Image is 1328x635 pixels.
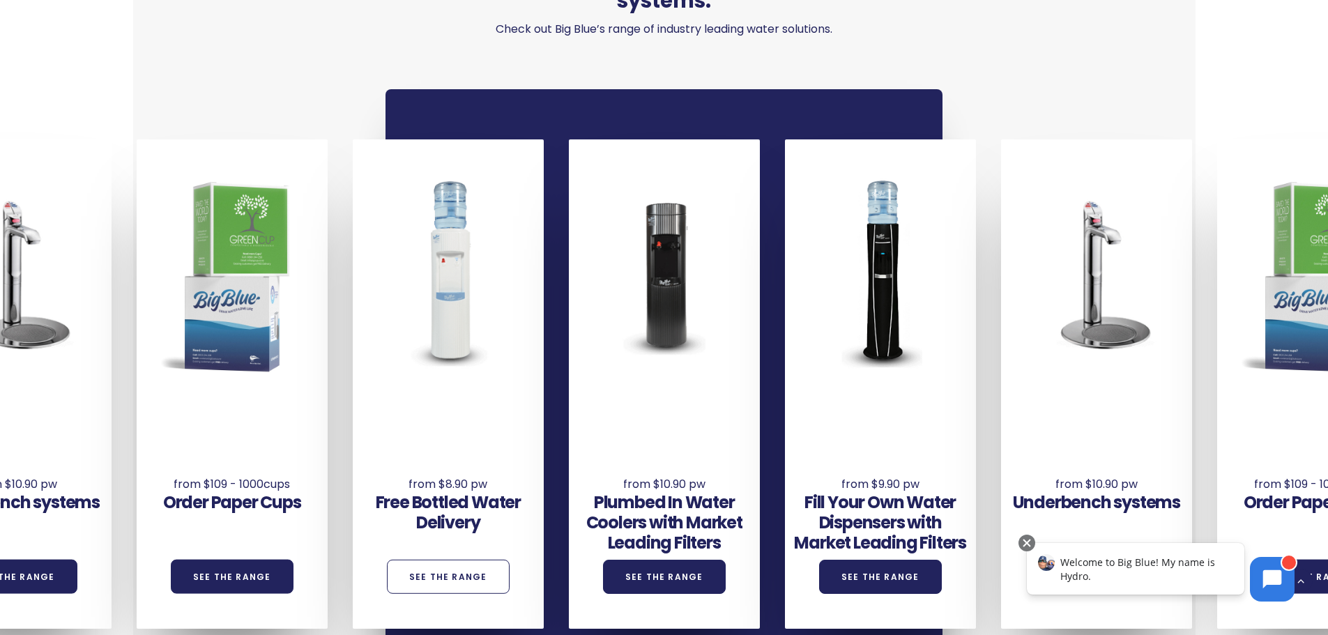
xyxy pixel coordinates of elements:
a: Underbench systems [1013,491,1180,514]
a: Order Paper Cups [163,491,301,514]
a: See the Range [603,560,726,594]
a: Fill Your Own Water Dispensers with Market Leading Filters [794,491,966,554]
a: See the Range [387,560,510,594]
a: Plumbed In Water Coolers with Market Leading Filters [586,491,742,554]
a: Free Bottled Water Delivery [376,491,521,534]
p: Check out Big Blue’s range of industry leading water solutions. [386,20,942,39]
a: See the Range [819,560,942,594]
iframe: Chatbot [1012,532,1308,615]
a: See the Range [171,560,293,594]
